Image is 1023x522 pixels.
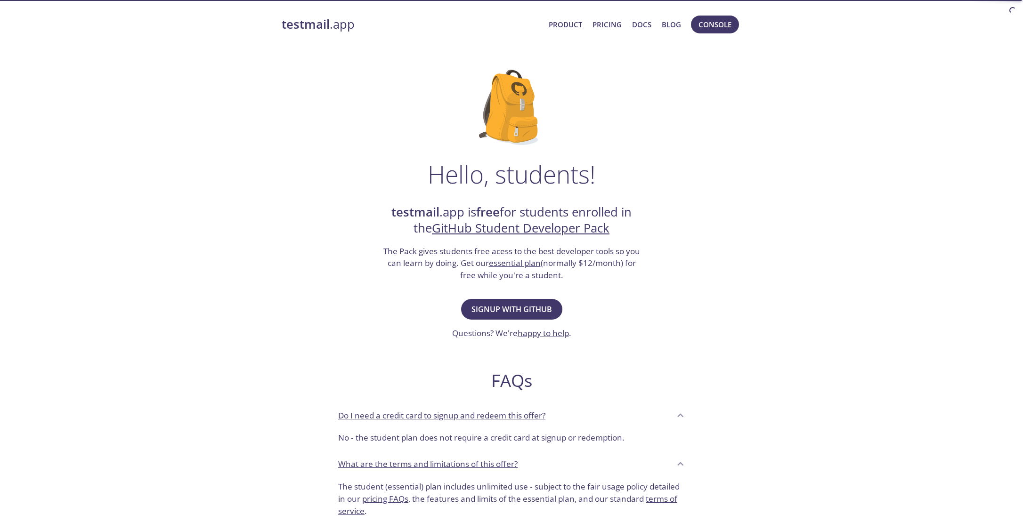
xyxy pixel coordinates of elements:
p: What are the terms and limitations of this offer? [338,458,518,470]
div: What are the terms and limitations of this offer? [331,451,692,477]
span: Signup with GitHub [471,303,552,316]
a: Product [549,18,582,31]
a: terms of service [338,493,677,516]
h2: FAQs [331,370,692,391]
a: testmail.app [282,16,541,32]
button: Signup with GitHub [461,299,562,320]
h2: .app is for students enrolled in the [382,204,641,237]
span: Console [698,18,731,31]
div: Do I need a credit card to signup and redeem this offer? [331,402,692,428]
p: Do I need a credit card to signup and redeem this offer? [338,410,545,422]
a: Docs [632,18,651,31]
a: Pricing [593,18,622,31]
a: Blog [662,18,681,31]
strong: testmail [391,204,439,220]
a: happy to help [518,328,569,338]
img: github-student-backpack.png [479,70,544,145]
button: Console [691,16,739,33]
strong: testmail [282,16,330,32]
h3: The Pack gives students free acess to the best developer tools so you can learn by doing. Get our... [382,245,641,281]
h3: Questions? We're . [452,327,571,339]
p: No - the student plan does not require a credit card at signup or redemption. [338,432,685,444]
h1: Hello, students! [428,160,595,188]
p: The student (essential) plan includes unlimited use - subject to the fair usage policy detailed i... [338,481,685,517]
a: GitHub Student Developer Pack [432,220,609,236]
a: essential plan [489,257,541,268]
div: Do I need a credit card to signup and redeem this offer? [331,428,692,451]
a: pricing FAQs [362,493,408,504]
strong: free [476,204,500,220]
